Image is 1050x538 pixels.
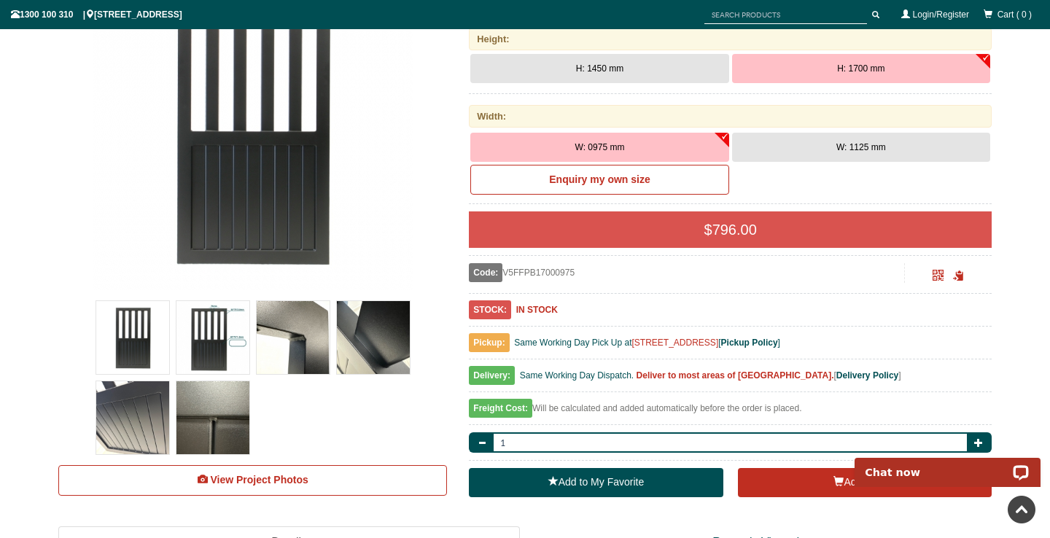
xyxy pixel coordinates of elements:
[469,399,532,418] span: Freight Cost:
[576,63,623,74] span: H: 1450 mm
[913,9,969,20] a: Login/Register
[549,174,650,185] b: Enquiry my own size
[337,301,410,374] img: V5FFPB - Flat Top (Partial Privacy approx.50%) - Aluminium Pedestrian / Side Gate (Single Swing G...
[837,63,884,74] span: H: 1700 mm
[933,272,944,282] a: Click to enlarge and scan to share.
[836,142,886,152] span: W: 1125 mm
[469,211,992,248] div: $
[953,270,964,281] span: Click to copy the URL
[514,338,780,348] span: Same Working Day Pick Up at [ ]
[845,441,1050,487] iframe: LiveChat chat widget
[469,105,992,128] div: Width:
[520,370,634,381] span: Same Working Day Dispatch.
[469,367,992,392] div: [ ]
[470,133,728,162] button: W: 0975 mm
[470,54,728,83] button: H: 1450 mm
[637,370,834,381] b: Deliver to most areas of [GEOGRAPHIC_DATA].
[836,370,898,381] a: Delivery Policy
[257,301,330,374] img: V5FFPB - Flat Top (Partial Privacy approx.50%) - Aluminium Pedestrian / Side Gate (Single Swing G...
[704,6,867,24] input: SEARCH PRODUCTS
[738,468,992,497] button: Add to Cart
[11,9,182,20] span: 1300 100 310 | [STREET_ADDRESS]
[210,474,308,486] span: View Project Photos
[997,9,1032,20] span: Cart ( 0 )
[732,133,990,162] button: W: 1125 mm
[176,301,249,374] img: V5FFPB - Flat Top (Partial Privacy approx.50%) - Aluminium Pedestrian / Side Gate (Single Swing G...
[469,263,904,282] div: V5FFPB17000975
[712,222,757,238] span: 796.00
[469,263,502,282] span: Code:
[96,381,169,454] img: V5FFPB - Flat Top (Partial Privacy approx.50%) - Aluminium Pedestrian / Side Gate (Single Swing G...
[469,300,511,319] span: STOCK:
[469,28,992,50] div: Height:
[469,399,992,425] div: Will be calculated and added automatically before the order is placed.
[96,301,169,374] img: V5FFPB - Flat Top (Partial Privacy approx.50%) - Aluminium Pedestrian / Side Gate (Single Swing G...
[575,142,625,152] span: W: 0975 mm
[732,54,990,83] button: H: 1700 mm
[176,381,249,454] img: V5FFPB - Flat Top (Partial Privacy approx.50%) - Aluminium Pedestrian / Side Gate (Single Swing G...
[469,333,509,352] span: Pickup:
[632,338,719,348] a: [STREET_ADDRESS]
[470,165,728,195] a: Enquiry my own size
[58,465,447,496] a: View Project Photos
[469,366,515,385] span: Delivery:
[721,338,778,348] a: Pickup Policy
[469,468,723,497] a: Add to My Favorite
[516,305,558,315] b: IN STOCK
